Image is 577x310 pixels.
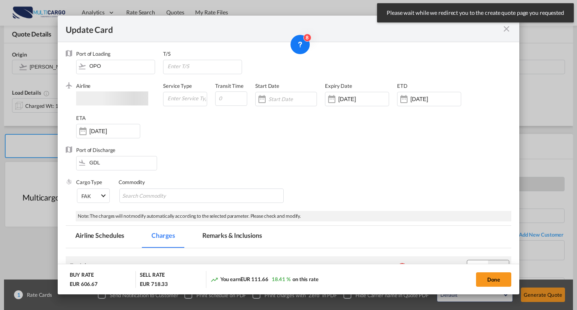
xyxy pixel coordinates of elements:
[167,60,242,72] input: Enter T/S
[119,179,145,185] label: Commodity
[66,226,134,248] md-tab-item: Airline Schedules
[338,96,389,102] input: Expiry Date
[76,115,86,121] label: ETA
[502,24,511,34] md-icon: icon-close fg-AAA8AD m-0 pointer
[76,147,115,153] label: Port of Discharge
[76,179,102,185] label: Cargo Type
[119,188,284,203] md-chips-wrap: Chips container with autocompletion. Enter the text area, type text to search, and then use the u...
[398,263,434,269] button: Delete Leg
[70,280,98,288] div: EUR 606.67
[268,96,317,102] input: Start Date
[163,51,171,57] label: T/S
[77,188,110,203] md-select: Select Cargo type: FAK
[66,178,72,185] img: cargo.png
[140,280,168,288] div: EUR 718.33
[255,83,279,89] label: Start Date
[58,16,519,295] md-dialog: Update Card Port ...
[410,96,461,102] input: Select ETD
[476,272,511,287] button: Done
[66,24,502,34] div: Update Card
[384,9,567,17] span: Please wait while we redirect you to the create quote page you requested
[408,263,434,269] div: Delete Leg
[442,262,462,269] div: Sub Total
[193,226,272,248] md-tab-item: Remarks & Inclusions
[80,60,155,72] input: Enter Port of Loading
[142,226,184,248] md-tab-item: Charges
[140,271,165,280] div: SELL RATE
[167,92,207,104] input: Enter Service Type
[80,156,157,168] input: Enter Port of Discharge
[70,261,90,270] div: Freight
[81,193,91,199] div: FAK
[210,276,218,284] md-icon: icon-trending-up
[210,276,319,284] div: You earn on this rate
[488,260,509,272] div: 718.33
[398,262,406,270] md-icon: icon-delete
[240,276,268,282] span: EUR 111.66
[76,83,91,89] label: Airline
[76,211,511,222] div: Note: The charges will not modify automatically according to the selected parameter. Please check...
[70,271,94,280] div: BUY RATE
[272,276,291,282] span: 18.41 %
[397,83,408,89] label: ETD
[122,190,196,203] input: Search Commodity
[215,91,247,106] input: 0
[66,226,280,248] md-pagination-wrapper: Use the left and right arrow keys to navigate between tabs
[76,51,111,57] label: Port of Loading
[215,83,244,89] label: Transit Time
[163,83,192,89] label: Service Type
[89,128,140,134] input: Select ETA
[325,83,352,89] label: Expiry Date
